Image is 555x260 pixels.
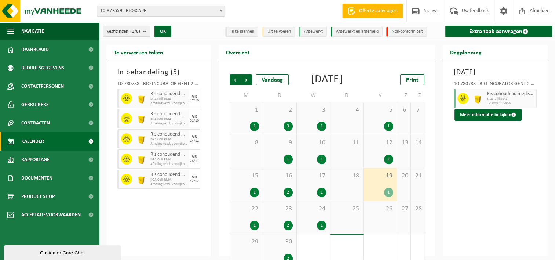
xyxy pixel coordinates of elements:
[334,139,359,147] span: 11
[97,6,225,17] span: 10-877559 - BIOSCAPE
[150,182,187,187] span: Afhaling (excl. voorrijkost) - op vaste frequentie
[21,169,52,187] span: Documenten
[136,113,147,124] img: LP-SB-00050-HPE-22
[284,188,293,197] div: 2
[487,91,534,97] span: Risicohoudend medisch afval
[173,69,177,76] span: 5
[150,162,187,166] span: Afhaling (excl. voorrijkost) - op vaste frequentie
[300,172,326,180] span: 17
[190,180,199,183] div: 12/12
[300,139,326,147] span: 10
[415,205,420,213] span: 28
[136,93,147,104] img: LP-SB-00050-HPE-22
[150,178,187,182] span: KGA Colli RMA
[130,29,140,34] count: (1/6)
[256,74,289,85] div: Vandaag
[150,142,187,146] span: Afhaling (excl. voorrijkost) - op vaste frequentie
[150,91,187,97] span: Risicohoudend medisch afval
[21,206,81,224] span: Acceptatievoorwaarden
[150,101,187,106] span: Afhaling (excl. voorrijkost) - op vaste frequentie
[21,151,50,169] span: Rapportage
[445,26,552,37] a: Extra taak aanvragen
[317,188,326,197] div: 1
[21,95,49,114] span: Gebruikers
[367,172,393,180] span: 19
[487,97,534,101] span: KGA Colli RMA
[472,93,483,104] img: LP-SB-00050-HPE-22
[192,175,197,180] div: VR
[357,7,399,15] span: Offerte aanvragen
[454,67,537,78] h3: [DATE]
[300,205,326,213] span: 24
[401,172,407,180] span: 20
[367,205,393,213] span: 26
[401,205,407,213] span: 27
[106,45,171,59] h2: Te verwerken taken
[331,27,383,37] li: Afgewerkt en afgemeld
[21,114,50,132] span: Contracten
[192,94,197,99] div: VR
[367,139,393,147] span: 12
[136,133,147,144] img: LP-SB-00050-HPE-22
[317,122,326,131] div: 1
[317,221,326,230] div: 1
[263,89,296,102] td: D
[150,97,187,101] span: KGA Colli RMA
[284,122,293,131] div: 3
[192,155,197,159] div: VR
[284,155,293,164] div: 1
[117,67,200,78] h3: In behandeling ( )
[150,172,187,178] span: Risicohoudend medisch afval
[190,119,199,123] div: 31/10
[192,135,197,139] div: VR
[267,106,292,114] span: 2
[117,82,200,89] div: 10-780788 - BIO INCUBATOR GENT 2 NV - ZWIJNAARDE
[103,26,150,37] button: Vestigingen(1/6)
[136,154,147,165] img: LP-SB-00050-HPE-22
[384,155,393,164] div: 2
[401,106,407,114] span: 6
[190,139,199,143] div: 14/11
[21,77,64,95] span: Contactpersonen
[241,74,252,85] span: Volgende
[415,106,420,114] span: 7
[454,82,537,89] div: 10-780788 - BIO INCUBATOR GENT 2 NV - ZWIJNAARDE
[107,26,140,37] span: Vestigingen
[21,187,55,206] span: Product Shop
[406,77,419,83] span: Print
[136,174,147,185] img: LP-SB-00050-HPE-22
[234,205,259,213] span: 22
[411,89,424,102] td: Z
[299,27,327,37] li: Afgewerkt
[317,155,326,164] div: 1
[150,137,187,142] span: KGA Colli RMA
[267,238,292,246] span: 30
[4,244,123,260] iframe: chat widget
[154,26,171,37] button: OK
[487,101,534,106] span: T250002655856
[21,22,44,40] span: Navigatie
[454,109,522,121] button: Meer informatie bekijken
[267,139,292,147] span: 9
[150,122,187,126] span: Afhaling (excl. voorrijkost) - op vaste frequentie
[150,111,187,117] span: Risicohoudend medisch afval
[334,106,359,114] span: 4
[250,221,259,230] div: 1
[150,152,187,158] span: Risicohoudend medisch afval
[150,158,187,162] span: KGA Colli RMA
[443,45,489,59] h2: Dagplanning
[364,89,397,102] td: V
[384,122,393,131] div: 1
[250,122,259,131] div: 1
[334,205,359,213] span: 25
[330,89,364,102] td: D
[284,221,293,230] div: 2
[250,188,259,197] div: 1
[150,131,187,137] span: Risicohoudend medisch afval
[150,117,187,122] span: KGA Colli RMA
[300,106,326,114] span: 3
[192,115,197,119] div: VR
[97,6,225,16] span: 10-877559 - BIOSCAPE
[190,99,199,102] div: 17/10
